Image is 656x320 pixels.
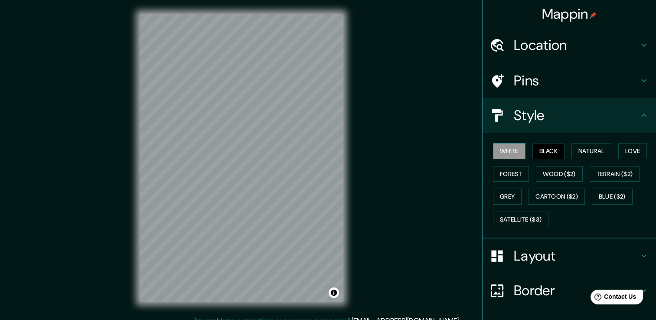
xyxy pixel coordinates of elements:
div: Pins [483,63,656,98]
h4: Layout [514,247,639,264]
div: Style [483,98,656,133]
button: Grey [493,189,522,205]
button: Cartoon ($2) [529,189,585,205]
img: pin-icon.png [590,12,597,19]
button: Terrain ($2) [590,166,640,182]
h4: Style [514,107,639,124]
h4: Mappin [542,5,597,23]
button: Blue ($2) [592,189,633,205]
button: Wood ($2) [536,166,583,182]
h4: Border [514,282,639,299]
button: Forest [493,166,529,182]
button: White [493,143,525,159]
h4: Pins [514,72,639,89]
div: Border [483,273,656,308]
div: Location [483,28,656,62]
button: Toggle attribution [329,287,339,298]
canvas: Map [140,14,343,302]
button: Natural [571,143,611,159]
button: Satellite ($3) [493,212,548,228]
h4: Location [514,36,639,54]
div: Layout [483,238,656,273]
button: Love [618,143,647,159]
iframe: Help widget launcher [579,286,646,310]
button: Black [532,143,565,159]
